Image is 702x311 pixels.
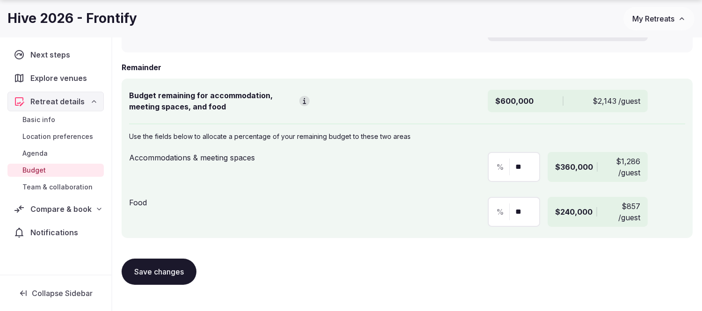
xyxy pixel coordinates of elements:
[7,223,104,242] a: Notifications
[22,132,93,141] span: Location preferences
[129,132,685,141] p: Use the fields below to allocate a percentage of your remaining budget to these two areas
[129,193,310,208] div: Food
[555,161,593,173] span: $360,000
[7,45,104,65] a: Next steps
[22,149,48,158] span: Agenda
[616,167,640,178] span: /guest
[30,49,74,60] span: Next steps
[122,259,196,285] button: Save changes
[496,206,504,217] span: %
[616,95,640,107] span: /guest
[495,95,534,107] span: $600,000
[22,182,93,192] span: Team & collaboration
[623,7,695,30] button: My Retreats
[30,203,92,215] span: Compare & book
[7,113,104,126] a: Basic info
[632,14,674,23] span: My Retreats
[7,283,104,304] button: Collapse Sidebar
[129,86,310,112] div: Budget remaining for accommodation, meeting spaces, and food
[622,201,640,212] span: $857
[30,227,82,238] span: Notifications
[7,130,104,143] a: Location preferences
[496,161,504,173] span: %
[616,156,640,167] span: $1,286
[7,181,104,194] a: Team & collaboration
[616,212,640,223] span: /guest
[7,147,104,160] a: Agenda
[30,96,85,107] span: Retreat details
[7,164,104,177] a: Budget
[7,68,104,88] a: Explore venues
[122,62,161,73] h2: Remainder
[32,289,93,298] span: Collapse Sidebar
[7,9,137,28] h1: Hive 2026 - Frontify
[22,166,46,175] span: Budget
[593,95,616,107] span: $2,143
[129,148,310,163] div: Accommodations & meeting spaces
[22,115,55,124] span: Basic info
[30,72,91,84] span: Explore venues
[555,206,593,217] span: $240,000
